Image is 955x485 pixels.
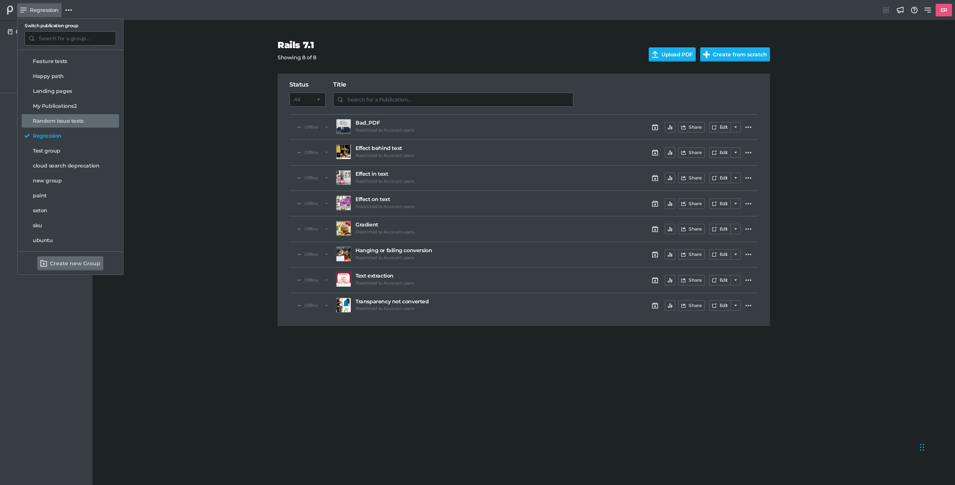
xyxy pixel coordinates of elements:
h5: sku [33,222,42,229]
h6: Switch publication group [25,23,116,28]
h5: Happy path [33,73,64,79]
a: new group [22,174,119,187]
a: ubuntu [22,234,119,247]
h5: Random issue tests [33,118,84,124]
h5: Test group [33,148,60,154]
a: seton [22,204,119,217]
a: My Publications2 [22,99,119,113]
h5: Landing pages [33,88,72,94]
a: Feature tests [22,54,119,68]
button: Create new Group [37,256,103,270]
h5: Feature tests [33,58,67,65]
a: cloud search deprecation [22,159,119,172]
h5: cloud search deprecation [33,163,99,169]
a: paint [22,189,119,202]
a: Test group [22,144,119,157]
h5: new group [33,178,62,184]
div: Drag [920,436,924,459]
a: Regression [22,129,119,143]
h5: My Publications2 [33,103,77,109]
a: sku [22,219,119,232]
h5: paint [33,193,47,199]
h5: ubuntu [33,237,53,244]
a: Happy path [22,69,119,83]
input: Search for a group... [25,31,116,46]
h5: Regression [33,133,62,139]
h5: seton [33,207,47,214]
a: Landing pages [22,84,119,98]
a: Random issue tests [22,114,119,128]
iframe: Chat Widget [918,429,955,464]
